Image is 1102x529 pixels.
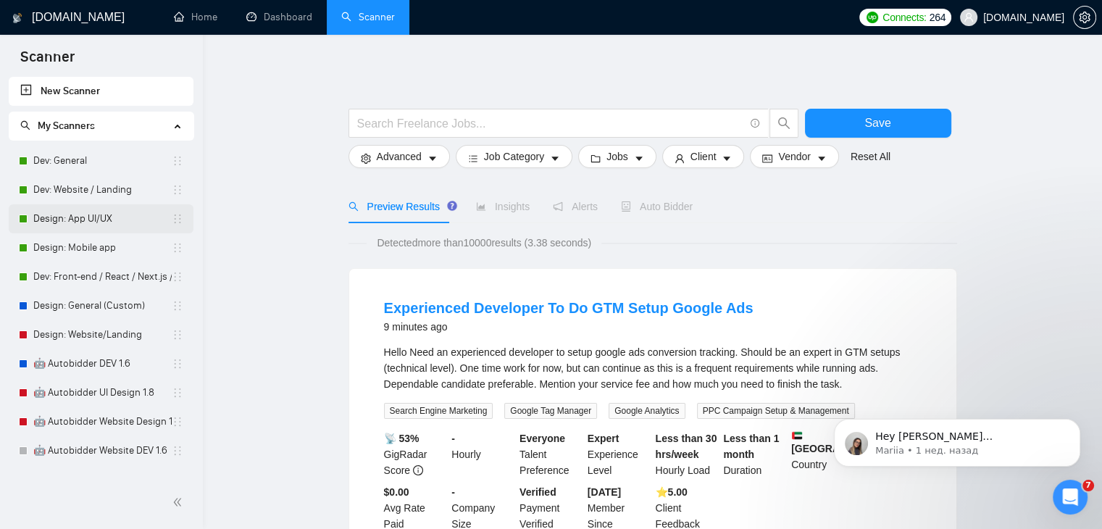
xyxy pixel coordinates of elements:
b: - [451,486,455,498]
span: Preview Results [348,201,453,212]
span: setting [361,153,371,164]
span: bars [468,153,478,164]
a: 🤖 Autobidder DEV 1.6 [33,349,172,378]
li: Dev: Front-end / React / Next.js / WebGL / GSAP [9,262,193,291]
div: Experience Level [585,430,653,478]
input: Search Freelance Jobs... [357,114,744,133]
span: holder [172,271,183,283]
span: PPC Campaign Setup & Management [697,403,855,419]
span: Vendor [778,149,810,164]
b: 📡 53% [384,433,419,444]
span: caret-down [427,153,438,164]
li: New Scanner [9,77,193,106]
a: Experienced Developer To Do GTM Setup Google Ads [384,300,754,316]
iframe: Intercom live chat [1053,480,1088,515]
li: Dev: Website / Landing [9,175,193,204]
span: holder [172,329,183,341]
span: holder [172,242,183,254]
a: 🤖 Autobidder UI Design 1.8 [33,378,172,407]
a: Design: Website/Landing [33,320,172,349]
span: Detected more than 10000 results (3.38 seconds) [367,235,601,251]
li: 🤖 Autobidder DEV 1.6 [9,349,193,378]
b: Expert [588,433,619,444]
span: caret-down [634,153,644,164]
b: [GEOGRAPHIC_DATA] [791,430,900,454]
a: setting [1073,12,1096,23]
span: Jobs [606,149,628,164]
li: 🤖 Autobidder UI Design 1.8 [9,378,193,407]
span: My Scanners [20,120,95,132]
span: notification [553,201,563,212]
a: dashboardDashboard [246,11,312,23]
div: Hello Need an experienced developer to setup google ads conversion tracking. Should be an expert ... [384,344,922,392]
li: Dev: General [9,146,193,175]
b: Less than 1 month [723,433,779,460]
span: search [770,117,798,130]
b: Everyone [519,433,565,444]
span: Client [690,149,717,164]
span: info-circle [413,465,423,475]
a: Design: App UI/UX [33,204,172,233]
a: Dev: General [33,146,172,175]
div: GigRadar Score [381,430,449,478]
span: holder [172,358,183,370]
span: Connects: [882,9,926,25]
b: ⭐️ 5.00 [656,486,688,498]
span: area-chart [476,201,486,212]
a: Dev: Front-end / React / Next.js / WebGL / GSAP [33,262,172,291]
span: idcard [762,153,772,164]
span: Scanner [9,46,86,77]
span: caret-down [817,153,827,164]
span: Alerts [553,201,598,212]
span: My Scanners [38,120,95,132]
a: 🤖 Autobidder Website DEV 1.6 [33,436,172,465]
button: setting [1073,6,1096,29]
b: $0.00 [384,486,409,498]
div: Duration [720,430,788,478]
button: folderJobscaret-down [578,145,656,168]
a: Design: Mobile app [33,233,172,262]
li: 🤖 Autobidder Website Design 1.8 [9,407,193,436]
span: 7 [1082,480,1094,491]
span: Auto Bidder [621,201,693,212]
span: holder [172,416,183,428]
b: - [451,433,455,444]
span: Insights [476,201,530,212]
a: Design: General (Custom) [33,291,172,320]
a: Reset All [851,149,890,164]
span: info-circle [751,119,760,128]
li: Design: App UI/UX [9,204,193,233]
a: searchScanner [341,11,395,23]
button: barsJob Categorycaret-down [456,145,572,168]
div: Hourly [448,430,517,478]
span: Google Analytics [609,403,685,419]
iframe: Intercom notifications сообщение [812,388,1102,490]
span: holder [172,155,183,167]
img: upwork-logo.png [867,12,878,23]
div: Talent Preference [517,430,585,478]
span: 264 [930,9,946,25]
span: holder [172,184,183,196]
span: user [675,153,685,164]
span: holder [172,213,183,225]
a: homeHome [174,11,217,23]
span: holder [172,300,183,312]
span: search [20,120,30,130]
span: double-left [172,495,187,509]
a: Dev: Website / Landing [33,175,172,204]
button: idcardVendorcaret-down [750,145,838,168]
span: holder [172,387,183,399]
li: Design: General (Custom) [9,291,193,320]
a: New Scanner [20,77,182,106]
span: folder [590,153,601,164]
div: 9 minutes ago [384,318,754,336]
span: holder [172,445,183,457]
li: Design: Mobile app [9,233,193,262]
span: search [348,201,359,212]
div: Country [788,430,856,478]
span: Search Engine Marketing [384,403,493,419]
a: 🤖 Autobidder Website Design 1.8 [33,407,172,436]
